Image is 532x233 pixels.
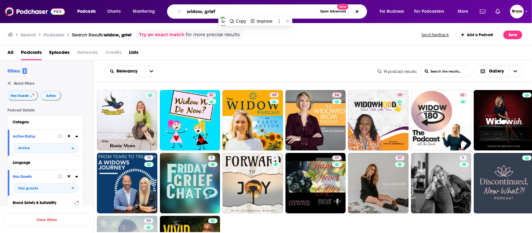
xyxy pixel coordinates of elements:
[209,92,213,98] span: 51
[21,32,36,38] h3: Search
[184,7,317,17] input: Search podcasts, credits, & more...
[13,183,78,193] h2: filter dropdown
[160,153,220,213] a: 8
[411,90,472,150] a: 41
[475,65,523,77] button: Choose View
[21,47,42,60] a: Podcasts
[420,32,451,37] button: Send feedback
[13,160,74,165] div: Language
[104,69,145,74] button: open menu
[13,118,78,126] button: Category
[7,68,27,74] h2: Filters
[270,93,279,97] a: 49
[223,90,283,150] a: 49
[395,155,405,160] a: 37
[103,7,124,17] a: Charts
[285,153,346,213] a: 37
[13,143,78,153] h2: filter dropdown
[398,92,402,98] span: 39
[129,47,138,60] a: Lists
[461,92,465,98] span: 41
[18,146,30,150] span: Active
[49,47,69,60] a: Episodes
[380,7,404,16] span: For Business
[146,218,151,224] span: 26
[456,31,499,39] a: Add a Podcast
[317,8,349,15] button: Open AdvancedNew
[145,66,158,77] button: open menu
[13,134,54,139] div: Active Status
[5,6,65,17] img: Podchaser - Follow, Share and Rate Podcasts
[13,201,73,205] div: Brand Safety & Suitability
[13,143,78,153] button: open menu
[208,155,215,160] a: 8
[144,218,153,223] a: 26
[46,94,56,97] span: Active
[320,10,346,13] span: Open Advanced
[7,47,13,60] a: All
[415,7,444,16] span: For Podcasters
[335,155,339,161] span: 37
[22,68,27,74] span: 2
[73,7,104,17] button: open menu
[223,153,283,213] a: 4
[77,47,98,60] span: Networks
[510,5,524,18] button: Show profile menu
[104,32,132,38] span: widow, grief
[510,5,524,18] img: User Profile
[18,187,38,190] span: Has guests
[489,69,504,74] span: Gallery
[458,7,468,16] span: More
[453,7,476,17] button: open menu
[13,120,74,124] div: Category
[271,155,278,160] a: 4
[173,4,373,19] div: Search podcasts, credits, & more...
[104,65,158,77] h2: Choose List sort
[128,7,163,17] button: open menu
[378,69,417,74] div: 16 podcast results
[117,69,140,74] span: Relevancy
[14,81,34,86] span: Quick Filters
[11,94,29,97] span: Has Guests
[133,7,155,16] span: Monitoring
[72,32,132,38] div: Search Results:
[493,6,503,17] a: Show notifications dropdown
[332,155,342,160] a: 37
[186,31,240,38] span: for more precise results
[411,153,472,213] a: 5
[7,108,84,112] p: Podcast Details
[332,93,342,97] a: 54
[460,155,467,160] a: 5
[72,32,132,38] a: Search Results:widow, grief
[105,47,122,60] span: Credits
[375,7,412,17] button: open menu
[41,91,61,101] button: Active
[7,91,38,101] button: Has Guests
[207,93,216,97] a: 51
[477,6,488,17] a: Show notifications dropdown
[272,92,276,98] span: 49
[510,5,524,18] span: Logged in as BookLaunchers
[458,93,467,97] a: 41
[13,132,58,140] button: Active Status
[107,7,121,16] span: Charts
[348,90,409,150] a: 39
[462,155,464,161] span: 5
[211,155,213,161] span: 8
[13,159,78,166] button: Language
[147,155,151,161] span: 16
[3,213,90,227] button: Clear Filters
[274,155,276,161] span: 4
[410,7,453,17] button: open menu
[503,31,522,39] button: Save
[13,198,78,206] button: Brand Safety & Suitability
[77,7,96,16] span: Podcasts
[160,90,220,150] a: 51
[335,92,339,98] span: 54
[144,155,153,160] a: 16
